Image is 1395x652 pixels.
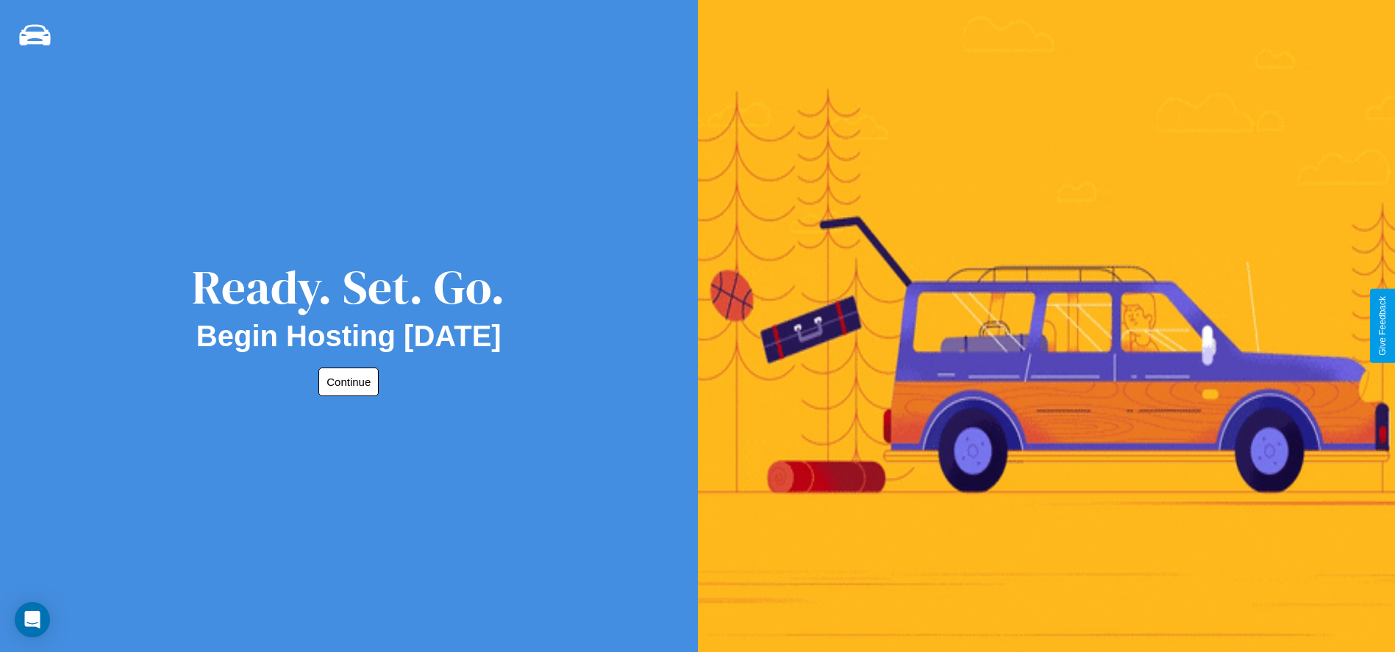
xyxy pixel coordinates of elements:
div: Open Intercom Messenger [15,602,50,637]
div: Ready. Set. Go. [192,254,505,320]
button: Continue [318,368,379,396]
div: Give Feedback [1377,296,1388,356]
h2: Begin Hosting [DATE] [196,320,502,353]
